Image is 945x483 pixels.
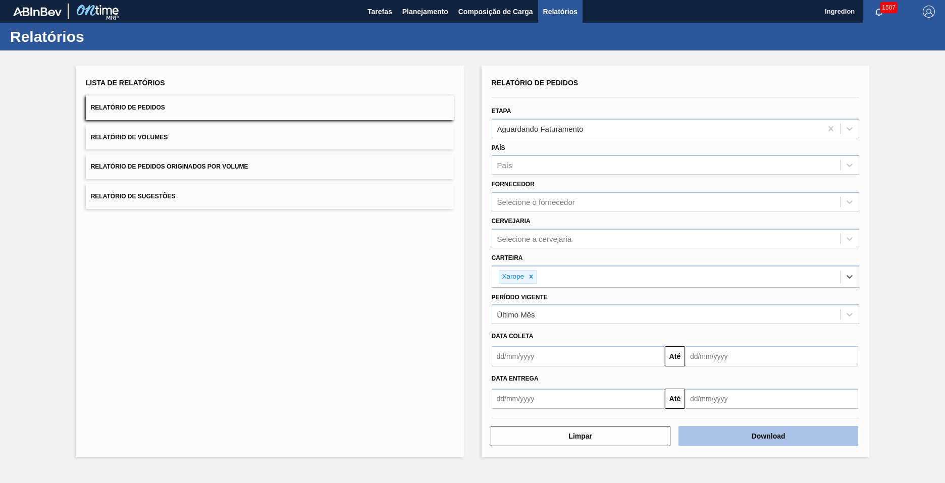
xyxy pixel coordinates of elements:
label: Período Vigente [492,294,548,301]
span: Relatório de Pedidos [91,104,165,111]
label: Etapa [492,108,511,115]
button: Relatório de Volumes [86,125,454,150]
img: Logout [923,6,935,18]
label: País [492,144,505,151]
button: Limpar [491,426,670,446]
span: Relatório de Volumes [91,134,168,141]
div: País [497,161,512,170]
span: Data entrega [492,375,539,382]
button: Relatório de Sugestões [86,184,454,209]
input: dd/mm/yyyy [492,346,665,366]
img: TNhmsLtSVTkK8tSr43FrP2fwEKptu5GPRR3wAAAABJRU5ErkJggg== [13,7,62,16]
button: Notificações [863,5,895,19]
button: Até [665,346,685,366]
div: Selecione o fornecedor [497,198,575,206]
div: Aguardando Faturamento [497,124,584,133]
span: 1507 [880,2,898,13]
span: Relatório de Pedidos Originados por Volume [91,163,248,170]
span: Relatório de Sugestões [91,193,176,200]
input: dd/mm/yyyy [492,389,665,409]
div: Selecione a cervejaria [497,234,572,243]
button: Relatório de Pedidos Originados por Volume [86,154,454,179]
button: Relatório de Pedidos [86,95,454,120]
label: Carteira [492,254,523,261]
span: Relatórios [543,6,577,18]
input: dd/mm/yyyy [685,346,858,366]
div: Último Mês [497,310,535,319]
div: Xarope [499,271,526,283]
button: Download [678,426,858,446]
span: Planejamento [402,6,448,18]
span: Data coleta [492,333,534,340]
button: Até [665,389,685,409]
label: Cervejaria [492,218,531,225]
h1: Relatórios [10,31,189,42]
span: Relatório de Pedidos [492,79,579,87]
span: Tarefas [367,6,392,18]
label: Fornecedor [492,181,535,188]
span: Composição de Carga [458,6,533,18]
input: dd/mm/yyyy [685,389,858,409]
span: Lista de Relatórios [86,79,165,87]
